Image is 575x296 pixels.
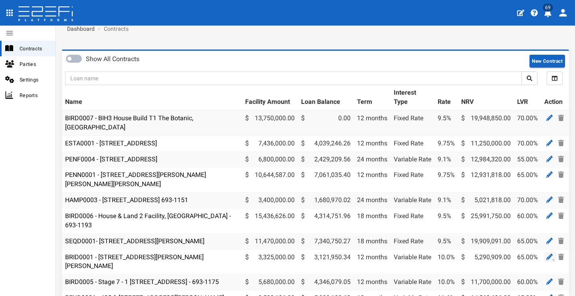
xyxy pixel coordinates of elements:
[242,167,298,193] td: 10,644,587.00
[65,114,193,131] a: BIRD0007 - BIH3 House Build T1 The Botanic, [GEOGRAPHIC_DATA]
[391,135,434,151] td: Fixed Rate
[556,170,566,180] a: Delete Contract
[354,135,391,151] td: 12 months
[298,208,354,233] td: 4,314,751.96
[354,151,391,167] td: 24 months
[242,85,298,110] th: Facility Amount
[458,249,514,274] td: 5,290,909.00
[434,85,458,110] th: Rate
[391,233,434,249] td: Fixed Rate
[514,151,541,167] td: 55.00%
[298,110,354,135] td: 0.00
[298,85,354,110] th: Loan Balance
[242,233,298,249] td: 11,470,000.00
[556,211,566,221] a: Delete Contract
[434,110,458,135] td: 9.5%
[65,237,204,245] a: SEQD0001- [STREET_ADDRESS][PERSON_NAME]
[20,91,49,100] span: Reports
[514,167,541,193] td: 65.00%
[354,193,391,209] td: 24 months
[64,26,95,32] span: Dashboard
[354,208,391,233] td: 18 months
[391,110,434,135] td: Fixed Rate
[514,274,541,290] td: 60.00%
[556,138,566,148] a: Delete Contract
[458,274,514,290] td: 11,700,000.00
[354,249,391,274] td: 12 months
[242,193,298,209] td: 3,400,000.00
[354,274,391,290] td: 12 months
[434,193,458,209] td: 9.1%
[65,196,188,204] a: HAMP0003 - [STREET_ADDRESS] 693-1151
[556,195,566,205] a: Delete Contract
[514,193,541,209] td: 70.00%
[298,274,354,290] td: 4,346,079.05
[458,85,514,110] th: NRV
[514,110,541,135] td: 70.00%
[62,85,242,110] th: Name
[65,278,219,286] a: BIRD0005 - Stage 7 - 1 [STREET_ADDRESS] - 693-1175
[298,249,354,274] td: 3,121,950.34
[391,274,434,290] td: Variable Rate
[242,110,298,135] td: 13,750,000.00
[20,60,49,69] span: Parties
[458,233,514,249] td: 19,909,091.00
[434,233,458,249] td: 9.5%
[458,135,514,151] td: 11,250,000.00
[298,167,354,193] td: 7,061,035.40
[556,277,566,287] a: Delete Contract
[298,135,354,151] td: 4,039,246.26
[556,252,566,262] a: Delete Contract
[65,171,206,188] a: PENN0001 - [STREET_ADDRESS][PERSON_NAME][PERSON_NAME][PERSON_NAME]
[242,274,298,290] td: 5,680,000.00
[242,208,298,233] td: 15,436,626.00
[391,167,434,193] td: Fixed Rate
[556,154,566,164] a: Delete Contract
[391,193,434,209] td: Variable Rate
[434,151,458,167] td: 9.1%
[434,135,458,151] td: 9.75%
[514,233,541,249] td: 65.00%
[514,249,541,274] td: 65.00%
[242,249,298,274] td: 3,325,000.00
[65,212,231,229] a: BIRD0006 - House & Land 2 Facility, [GEOGRAPHIC_DATA] - 693-1193
[391,208,434,233] td: Fixed Rate
[556,113,566,123] a: Delete Contract
[458,151,514,167] td: 12,984,320.00
[391,249,434,274] td: Variable Rate
[298,233,354,249] td: 7,340,750.27
[64,25,95,33] a: Dashboard
[354,110,391,135] td: 12 months
[514,85,541,110] th: LVR
[354,167,391,193] td: 12 months
[391,151,434,167] td: Variable Rate
[434,167,458,193] td: 9.75%
[298,193,354,209] td: 1,680,970.02
[556,236,566,246] a: Delete Contract
[354,233,391,249] td: 18 months
[65,139,157,147] a: ESTA0001 - [STREET_ADDRESS]
[96,25,129,33] li: Contracts
[65,155,157,163] a: PENF0004 - [STREET_ADDRESS]
[391,85,434,110] th: Interest Type
[529,55,565,68] button: New Contract
[354,85,391,110] th: Term
[434,274,458,290] td: 10.0%
[514,208,541,233] td: 60.00%
[20,44,49,53] span: Contracts
[242,151,298,167] td: 6,800,000.00
[65,72,522,85] input: Loan name
[20,75,49,84] span: Settings
[514,135,541,151] td: 70.00%
[65,253,204,270] a: BRID0001 - [STREET_ADDRESS][PERSON_NAME][PERSON_NAME]
[541,85,569,110] th: Action
[434,249,458,274] td: 10.0%
[458,193,514,209] td: 5,021,818.00
[86,55,139,64] label: Show All Contracts
[434,208,458,233] td: 9.5%
[242,135,298,151] td: 7,436,000.00
[298,151,354,167] td: 2,429,209.56
[458,167,514,193] td: 12,931,818.00
[458,208,514,233] td: 25,991,750.00
[458,110,514,135] td: 19,948,850.00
